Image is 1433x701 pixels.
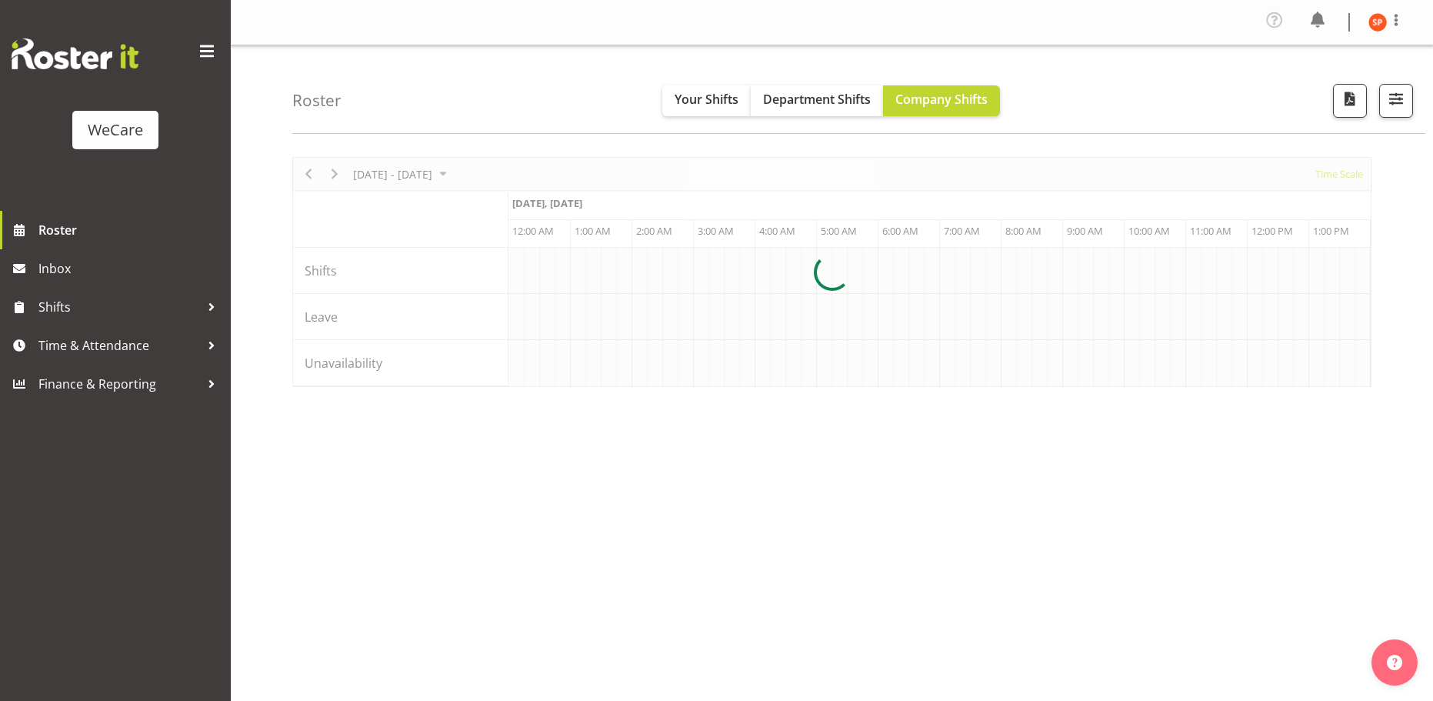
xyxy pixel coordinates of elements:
img: samantha-poultney11298.jpg [1368,13,1387,32]
div: WeCare [88,119,143,142]
button: Filter Shifts [1379,84,1413,118]
span: Roster [38,219,223,242]
img: Rosterit website logo [12,38,138,69]
span: Time & Attendance [38,334,200,357]
img: help-xxl-2.png [1387,655,1402,670]
span: Inbox [38,257,223,280]
button: Your Shifts [662,85,751,116]
span: Finance & Reporting [38,372,200,396]
button: Company Shifts [883,85,1000,116]
span: Your Shifts [675,91,738,108]
span: Shifts [38,295,200,319]
span: Department Shifts [763,91,871,108]
span: Company Shifts [895,91,988,108]
button: Department Shifts [751,85,883,116]
button: Download a PDF of the roster according to the set date range. [1333,84,1367,118]
h4: Roster [292,92,342,109]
